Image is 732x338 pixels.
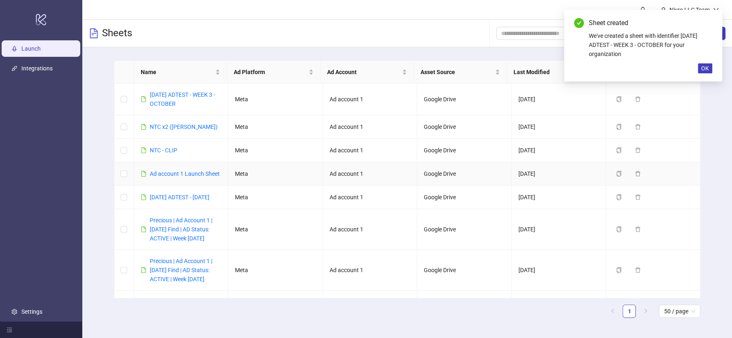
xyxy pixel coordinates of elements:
a: Close [703,18,712,27]
span: OK [701,65,709,72]
span: check-circle [574,18,584,28]
div: Sheet created [589,18,712,28]
button: OK [698,63,712,73]
div: We've created a sheet with identifier [DATE] ADTEST - WEEK 3 - OCTOBER for your organization [589,31,712,58]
